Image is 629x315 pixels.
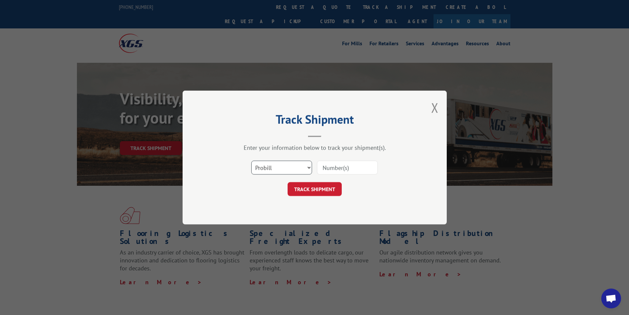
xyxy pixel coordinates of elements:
div: Open chat [601,289,621,308]
button: Close modal [431,99,438,116]
div: Enter your information below to track your shipment(s). [216,144,414,151]
input: Number(s) [317,161,378,175]
h2: Track Shipment [216,115,414,127]
button: TRACK SHIPMENT [288,182,342,196]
